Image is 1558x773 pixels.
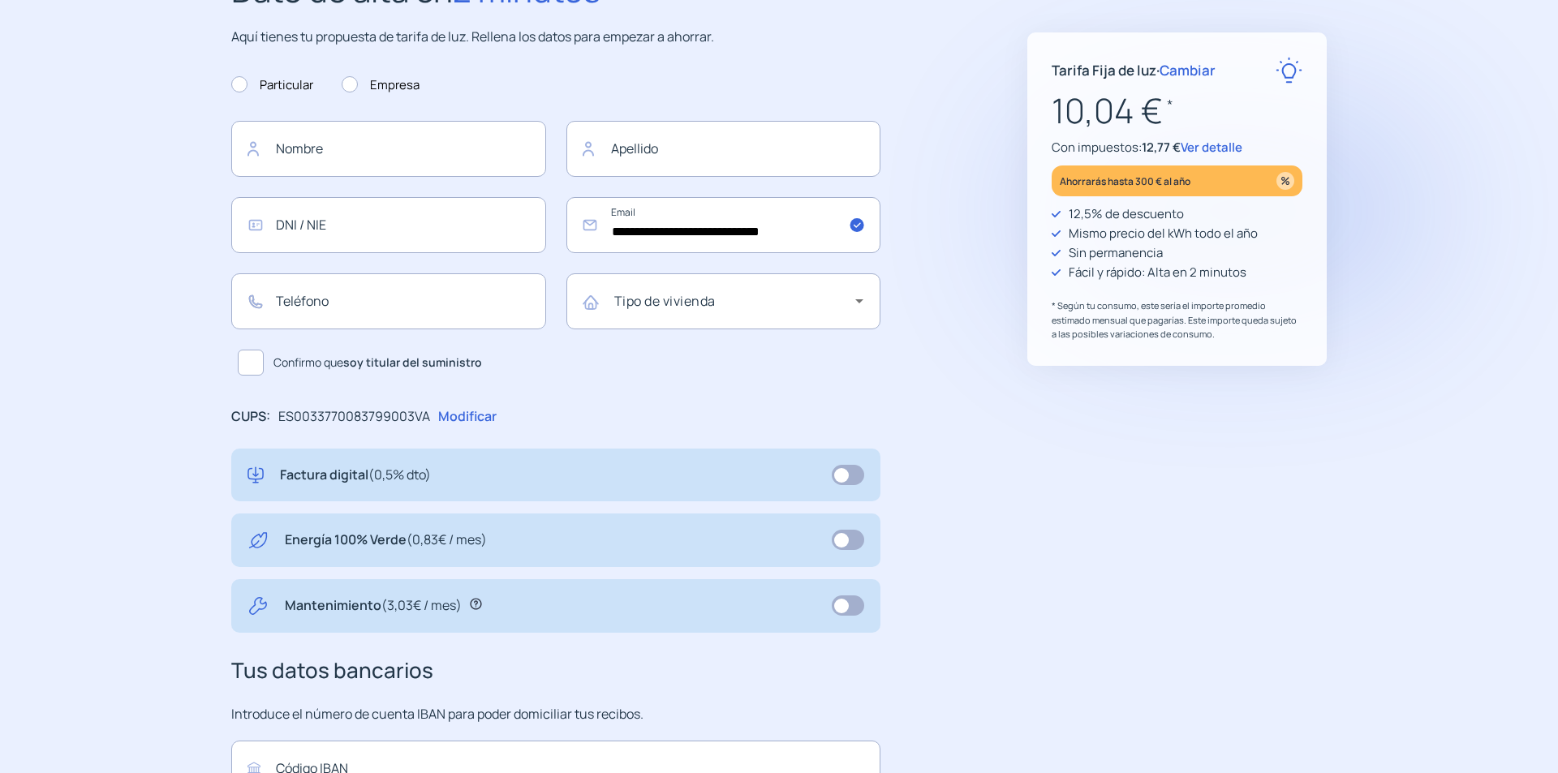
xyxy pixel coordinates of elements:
p: Energía 100% Verde [285,530,487,551]
p: Sin permanencia [1069,243,1163,263]
p: * Según tu consumo, este sería el importe promedio estimado mensual que pagarías. Este importe qu... [1052,298,1302,341]
p: Mantenimiento [285,595,462,616]
p: Factura digital [280,465,431,486]
img: percentage_icon.svg [1276,172,1294,190]
p: Modificar [438,406,497,427]
img: rate-E.svg [1276,57,1302,84]
p: Tarifa Fija de luz · [1052,59,1216,81]
img: energy-green.svg [247,530,269,551]
p: Fácil y rápido: Alta en 2 minutos [1069,263,1246,282]
img: tool.svg [247,595,269,616]
p: ES0033770083799003VA [278,406,430,427]
span: 12,77 € [1142,139,1181,156]
p: 12,5% de descuento [1069,204,1184,224]
b: soy titular del suministro [343,354,482,370]
h3: Tus datos bancarios [231,654,880,688]
span: Cambiar [1160,61,1216,79]
p: Mismo precio del kWh todo el año [1069,224,1258,243]
img: digital-invoice.svg [247,465,264,486]
p: Introduce el número de cuenta IBAN para poder domiciliar tus recibos. [231,704,880,725]
p: CUPS: [231,406,270,427]
span: (0,83€ / mes) [407,530,487,548]
label: Particular [231,75,313,95]
p: 10,04 € [1052,84,1302,138]
p: Aquí tienes tu propuesta de tarifa de luz. Rellena los datos para empezar a ahorrar. [231,27,880,48]
span: (3,03€ / mes) [381,596,462,614]
p: Ahorrarás hasta 300 € al año [1060,172,1190,191]
span: (0,5% dto) [368,466,431,483]
mat-label: Tipo de vivienda [614,292,716,310]
span: Confirmo que [273,354,482,371]
p: Con impuestos: [1052,138,1302,157]
span: Ver detalle [1181,139,1242,156]
label: Empresa [342,75,420,95]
